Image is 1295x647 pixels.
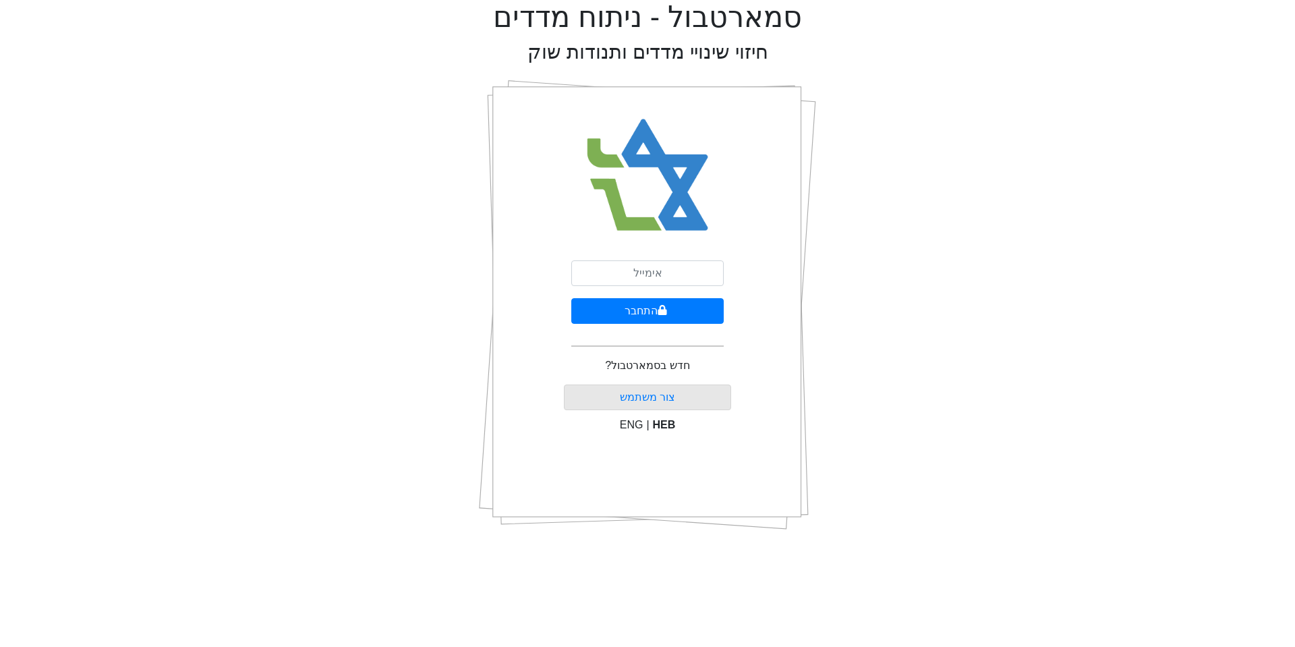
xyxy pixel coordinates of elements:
a: צור משתמש [620,391,675,403]
input: אימייל [571,260,724,286]
button: צור משתמש [564,385,732,410]
span: HEB [653,419,676,430]
h2: חיזוי שינויי מדדים ותנודות שוק [527,40,768,64]
span: | [646,419,649,430]
img: Smart Bull [575,101,721,250]
p: חדש בסמארטבול? [605,358,689,374]
button: התחבר [571,298,724,324]
span: ENG [620,419,643,430]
